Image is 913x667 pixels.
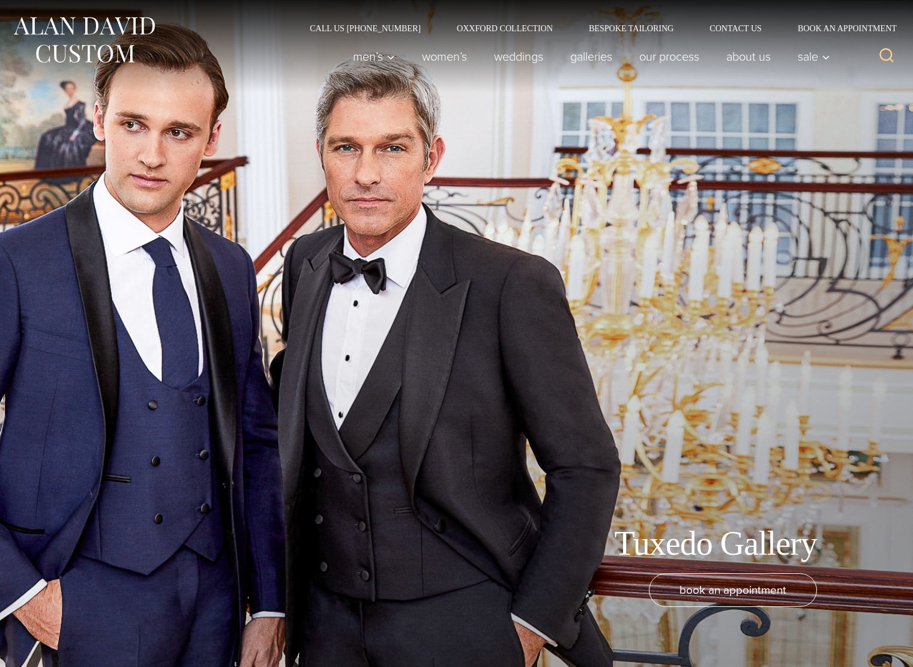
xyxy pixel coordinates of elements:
a: About Us [713,44,785,68]
img: Alan David Custom [12,13,156,67]
a: Bespoke Tailoring [571,24,692,32]
span: book an appointment [679,581,786,599]
a: weddings [481,44,557,68]
a: Call Us [PHONE_NUMBER] [292,24,439,32]
a: Galleries [557,44,626,68]
a: Our Process [626,44,713,68]
a: Oxxford Collection [439,24,571,32]
span: Sale [798,50,830,62]
span: Men’s [353,50,395,62]
nav: Secondary Navigation [292,24,901,32]
a: Women’s [409,44,481,68]
h1: Tuxedo Gallery [614,524,817,564]
button: View Search Form [872,42,901,71]
nav: Primary Navigation [340,44,837,68]
a: Contact Us [692,24,780,32]
a: Book an Appointment [780,24,901,32]
a: book an appointment [649,573,817,607]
